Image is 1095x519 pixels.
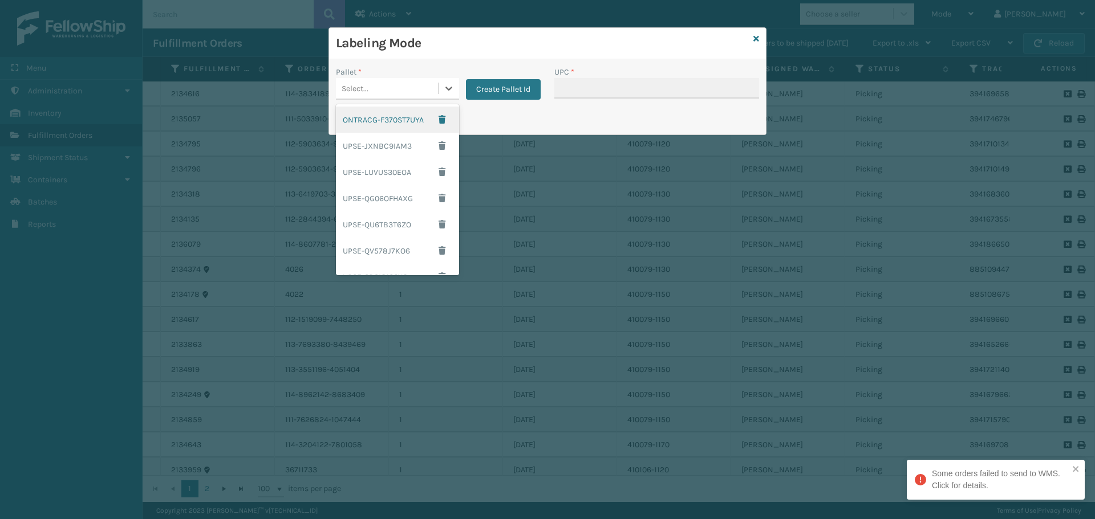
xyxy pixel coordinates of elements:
[336,159,459,185] div: UPSE-LUVUS30EOA
[336,264,459,290] div: UPSE-SDSIG166YO
[336,133,459,159] div: UPSE-JXNBC9IAM3
[336,211,459,238] div: UPSE-QU6TB3T6ZO
[466,79,541,100] button: Create Pallet Id
[336,185,459,211] div: UPSE-QG06OFHAXG
[336,66,362,78] label: Pallet
[342,83,368,95] div: Select...
[1072,464,1080,475] button: close
[336,35,749,52] h3: Labeling Mode
[932,468,1069,492] div: Some orders failed to send to WMS. Click for details.
[554,66,574,78] label: UPC
[336,107,459,133] div: ONTRACG-F370ST7UYA
[336,238,459,264] div: UPSE-QV578J7KO6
